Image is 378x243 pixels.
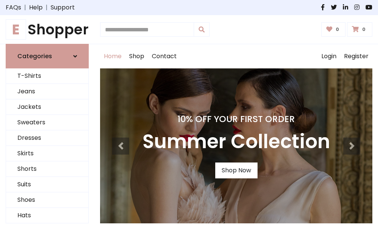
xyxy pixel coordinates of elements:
a: Skirts [6,146,88,161]
h3: Summer Collection [142,130,330,153]
a: Support [51,3,75,12]
a: Categories [6,44,89,68]
a: Login [318,44,340,68]
span: | [43,3,51,12]
span: | [21,3,29,12]
a: Jeans [6,84,88,99]
a: EShopper [6,21,89,38]
a: Jackets [6,99,88,115]
a: Suits [6,177,88,192]
h6: Categories [17,53,52,60]
a: Shorts [6,161,88,177]
a: Shop Now [215,163,258,178]
a: Sweaters [6,115,88,130]
a: 0 [347,22,372,37]
span: 0 [334,26,341,33]
a: T-Shirts [6,68,88,84]
a: Register [340,44,372,68]
a: Dresses [6,130,88,146]
a: Help [29,3,43,12]
a: Shop [125,44,148,68]
h1: Shopper [6,21,89,38]
a: Contact [148,44,181,68]
a: FAQs [6,3,21,12]
span: 0 [360,26,367,33]
a: 0 [321,22,346,37]
a: Home [100,44,125,68]
a: Hats [6,208,88,223]
a: Shoes [6,192,88,208]
h4: 10% Off Your First Order [142,114,330,124]
span: E [6,19,26,40]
